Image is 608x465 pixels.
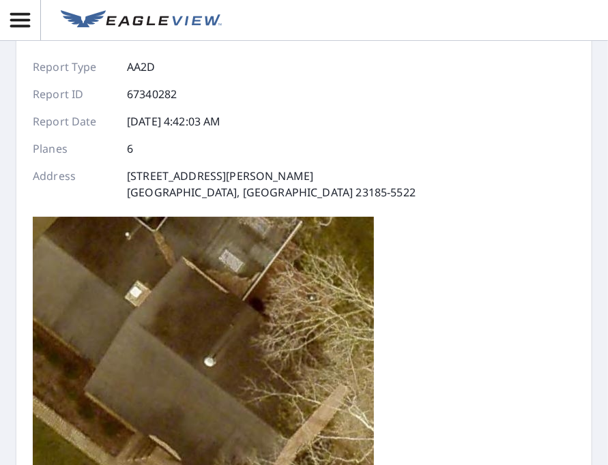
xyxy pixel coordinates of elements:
p: Report Type [33,59,115,75]
p: 67340282 [127,86,177,102]
img: EV Logo [61,10,222,31]
p: Report Date [33,113,115,130]
a: EV Logo [53,2,230,39]
p: 6 [127,140,133,157]
p: [DATE] 4:42:03 AM [127,113,221,130]
p: Report ID [33,86,115,102]
p: Address [33,168,115,200]
p: Planes [33,140,115,157]
p: [STREET_ADDRESS][PERSON_NAME] [GEOGRAPHIC_DATA], [GEOGRAPHIC_DATA] 23185-5522 [127,168,416,200]
p: AA2D [127,59,156,75]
